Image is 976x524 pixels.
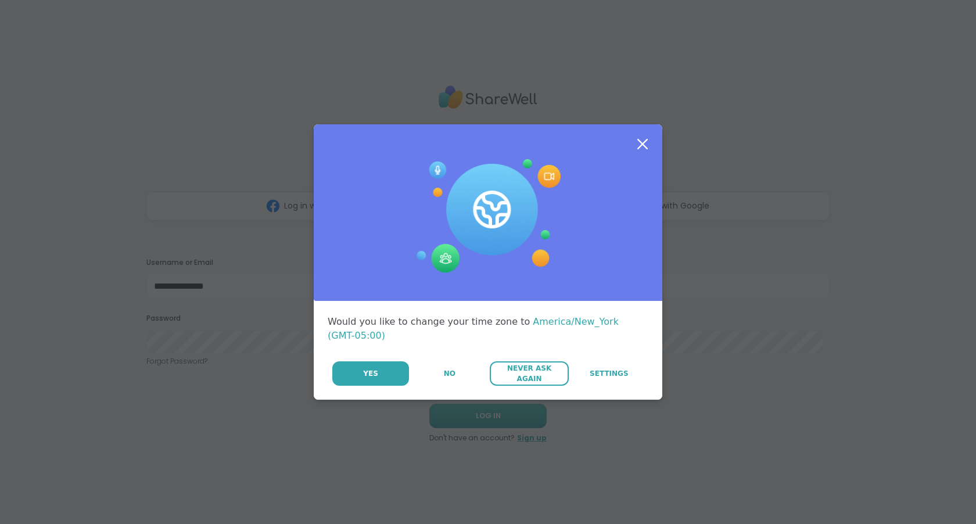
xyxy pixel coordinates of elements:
img: Session Experience [415,159,561,273]
button: Yes [332,361,409,386]
button: Never Ask Again [490,361,568,386]
div: Would you like to change your time zone to [328,315,648,343]
button: No [410,361,489,386]
span: Settings [590,368,629,379]
span: No [444,368,455,379]
span: Yes [363,368,378,379]
a: Settings [570,361,648,386]
span: America/New_York (GMT-05:00) [328,316,619,341]
span: Never Ask Again [496,363,562,384]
